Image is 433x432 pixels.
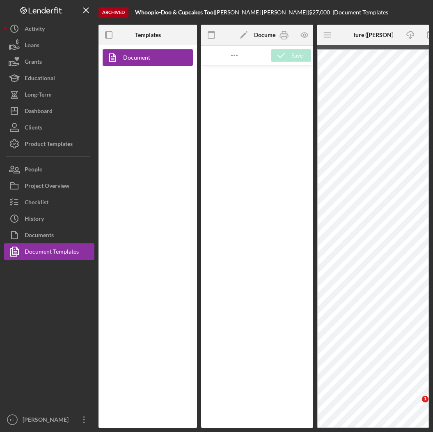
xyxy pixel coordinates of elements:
[99,7,128,18] div: Archived
[405,396,425,416] iframe: Intercom live chat
[4,227,94,243] button: Documents
[271,49,311,62] button: Save
[227,50,241,61] button: Reveal or hide additional toolbar items
[4,161,94,178] button: People
[422,396,428,402] span: 1
[135,9,215,16] div: |
[4,411,94,428] button: BL[PERSON_NAME]
[4,210,94,227] button: History
[4,136,94,152] button: Product Templates
[25,103,53,121] div: Dashboard
[4,194,94,210] button: Checklist
[21,411,74,430] div: [PERSON_NAME]
[4,53,94,70] button: Grants
[4,178,94,194] button: Project Overview
[4,243,94,260] button: Document Templates
[4,103,94,119] button: Dashboard
[25,70,55,88] div: Educational
[4,119,94,136] button: Clients
[332,9,388,16] div: | Document Templates
[4,37,94,53] button: Loans
[103,49,189,66] a: Document
[309,9,332,16] div: $27,000
[215,9,309,16] div: [PERSON_NAME] [PERSON_NAME] |
[25,136,73,154] div: Product Templates
[25,53,42,72] div: Grants
[25,210,44,229] div: History
[25,119,42,138] div: Clients
[201,65,313,428] iframe: Rich Text Area
[25,86,52,105] div: Long-Term
[10,418,15,422] text: BL
[25,243,79,262] div: Document Templates
[135,9,213,16] b: Whoopie-Doo & Cupcakes Too
[25,161,42,180] div: People
[254,32,281,38] b: Document
[25,21,45,39] div: Activity
[4,70,94,86] button: Educational
[25,227,54,245] div: Documents
[25,194,48,213] div: Checklist
[297,31,415,38] b: Agreements and Signature ([PERSON_NAME])
[291,49,303,62] div: Save
[25,37,39,55] div: Loans
[4,21,94,37] button: Activity
[135,32,161,38] b: Templates
[25,178,69,196] div: Project Overview
[4,86,94,103] button: Long-Term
